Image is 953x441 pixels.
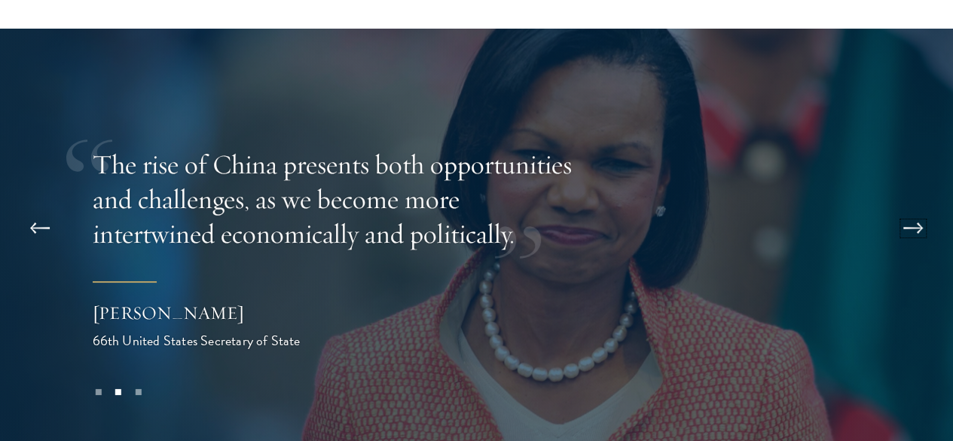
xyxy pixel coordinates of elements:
[93,147,582,251] p: The rise of China presents both opportunities and challenges, as we become more intertwined econo...
[93,330,394,351] div: 66th United States Secretary of State
[88,382,108,402] button: 1 of 3
[128,382,148,402] button: 3 of 3
[93,300,394,326] div: [PERSON_NAME]
[108,382,128,402] button: 2 of 3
